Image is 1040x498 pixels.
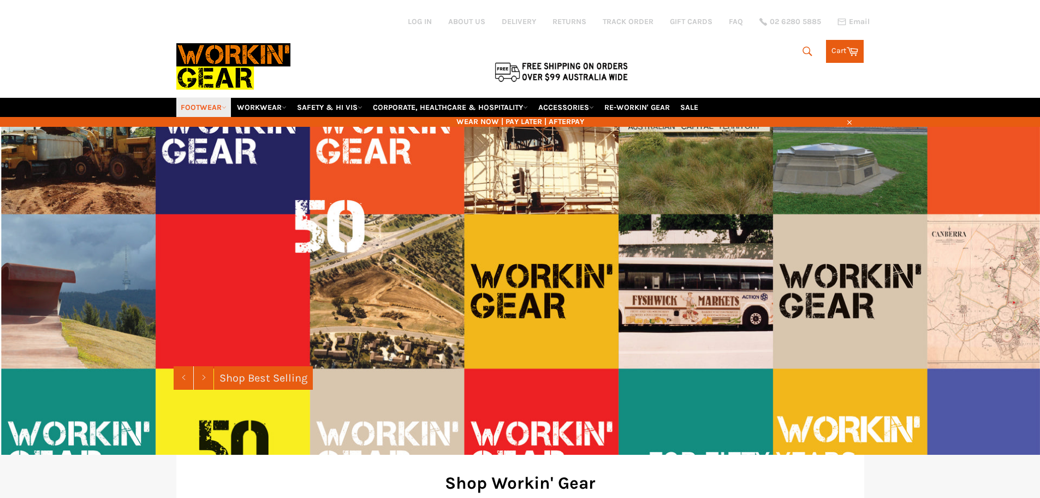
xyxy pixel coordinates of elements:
[493,60,629,83] img: Flat $9.95 shipping Australia wide
[670,16,712,27] a: GIFT CARDS
[233,98,291,117] a: WORKWEAR
[552,16,586,27] a: RETURNS
[770,18,821,26] span: 02 6280 5885
[826,40,864,63] a: Cart
[849,18,870,26] span: Email
[176,36,290,97] img: Workin Gear leaders in Workwear, Safety Boots, PPE, Uniforms. Australia's No.1 in Workwear
[676,98,703,117] a: SALE
[759,18,821,26] a: 02 6280 5885
[600,98,674,117] a: RE-WORKIN' GEAR
[603,16,653,27] a: TRACK ORDER
[729,16,743,27] a: FAQ
[176,116,864,127] span: WEAR NOW | PAY LATER | AFTERPAY
[534,98,598,117] a: ACCESSORIES
[176,98,231,117] a: FOOTWEAR
[448,16,485,27] a: ABOUT US
[502,16,536,27] a: DELIVERY
[408,17,432,26] a: Log in
[369,98,532,117] a: CORPORATE, HEALTHCARE & HOSPITALITY
[193,471,848,495] h2: Shop Workin' Gear
[837,17,870,26] a: Email
[214,366,313,390] a: Shop Best Selling
[293,98,367,117] a: SAFETY & HI VIS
